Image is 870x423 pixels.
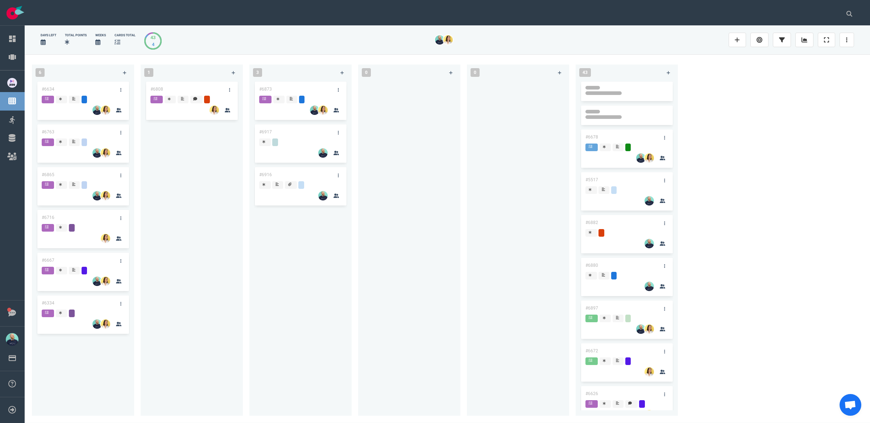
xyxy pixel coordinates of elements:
img: 26 [101,191,110,200]
img: 26 [645,196,654,206]
div: 4 [150,41,156,48]
img: 26 [645,410,654,419]
a: #6873 [259,87,272,92]
img: 26 [101,277,110,286]
img: 26 [101,234,110,243]
a: #6626 [585,391,598,396]
span: 6 [36,68,45,77]
img: 26 [101,105,110,115]
img: 26 [101,148,110,158]
span: 0 [362,68,371,77]
span: 1 [144,68,153,77]
img: 26 [318,191,328,200]
img: 26 [92,105,102,115]
img: 26 [636,153,646,163]
img: 26 [101,319,110,329]
img: 26 [92,277,102,286]
img: 26 [435,35,444,45]
img: 26 [645,282,654,291]
img: 26 [92,191,102,200]
a: #6334 [42,300,54,306]
span: 43 [579,68,591,77]
div: days left [41,33,56,38]
a: #6808 [150,87,163,92]
img: 26 [443,35,453,45]
a: #6917 [259,129,272,134]
a: #6763 [42,129,54,134]
div: Ouvrir le chat [840,394,861,416]
img: 26 [645,153,654,163]
a: #6916 [259,172,272,177]
div: Total Points [65,33,87,38]
a: #5517 [585,177,598,182]
img: 26 [645,324,654,334]
img: 26 [645,367,654,377]
a: #6667 [42,258,54,263]
a: #6880 [585,263,598,268]
img: 26 [92,319,102,329]
img: 26 [318,105,328,115]
img: 26 [310,105,319,115]
div: cards total [115,33,136,38]
span: 0 [471,68,480,77]
div: 43 [150,34,156,41]
a: #6672 [585,348,598,353]
img: 26 [636,324,646,334]
img: 26 [210,105,219,115]
img: 26 [318,148,328,158]
img: 26 [645,239,654,248]
a: #6716 [42,215,54,220]
span: 3 [253,68,262,77]
img: 26 [92,148,102,158]
a: #6882 [585,220,598,225]
a: #6865 [42,172,54,177]
a: #6634 [42,87,54,92]
a: #6897 [585,306,598,311]
a: #6678 [585,134,598,140]
div: Weeks [95,33,106,38]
